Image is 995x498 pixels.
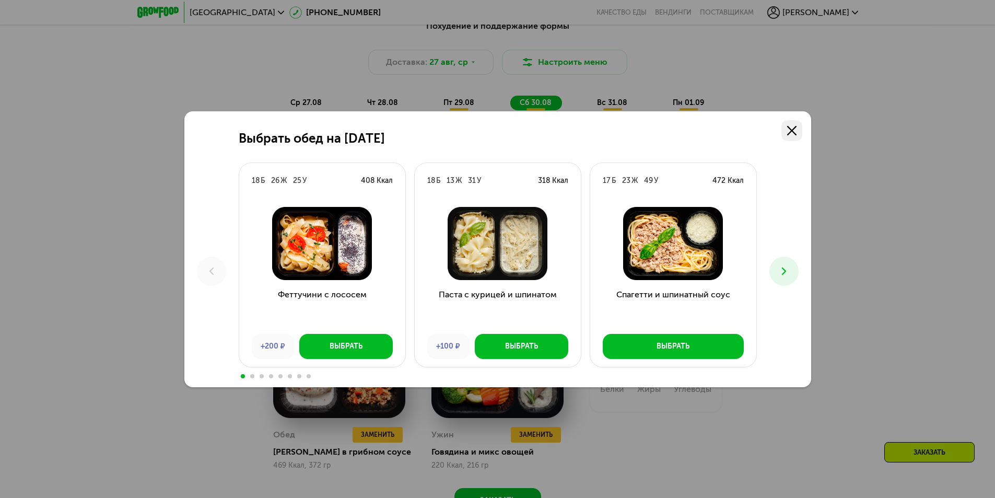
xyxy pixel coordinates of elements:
[427,334,470,359] div: +100 ₽
[599,207,748,280] img: Спагетти и шпинатный соус
[447,176,454,186] div: 13
[280,176,287,186] div: Ж
[436,176,440,186] div: Б
[252,176,260,186] div: 18
[271,176,279,186] div: 26
[423,207,572,280] img: Паста с курицей и шпинатом
[654,176,658,186] div: У
[330,341,362,352] div: Выбрать
[361,176,393,186] div: 408 Ккал
[239,131,385,146] h2: Выбрать обед на [DATE]
[293,176,301,186] div: 25
[261,176,265,186] div: Б
[538,176,568,186] div: 318 Ккал
[612,176,616,186] div: Б
[657,341,689,352] div: Выбрать
[239,288,405,326] h3: Феттучини с лососем
[302,176,307,186] div: У
[455,176,462,186] div: Ж
[252,334,294,359] div: +200 ₽
[468,176,476,186] div: 31
[644,176,653,186] div: 49
[427,176,435,186] div: 18
[603,176,611,186] div: 17
[299,334,393,359] button: Выбрать
[477,176,481,186] div: У
[248,207,397,280] img: Феттучини с лососем
[631,176,638,186] div: Ж
[603,334,744,359] button: Выбрать
[712,176,744,186] div: 472 Ккал
[505,341,538,352] div: Выбрать
[415,288,581,326] h3: Паста с курицей и шпинатом
[622,176,630,186] div: 23
[590,288,756,326] h3: Спагетти и шпинатный соус
[475,334,568,359] button: Выбрать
